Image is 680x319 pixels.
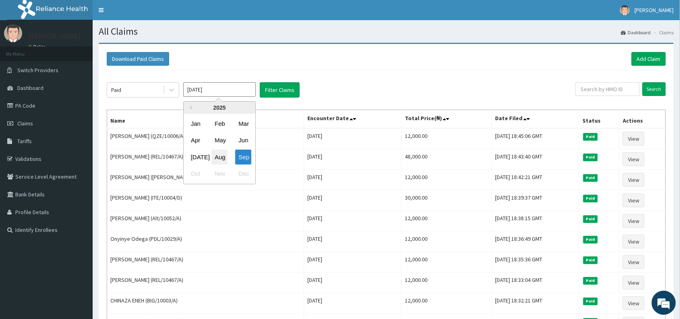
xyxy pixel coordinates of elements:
[623,255,645,269] a: View
[621,29,651,36] a: Dashboard
[107,170,304,190] td: [PERSON_NAME] ([PERSON_NAME]/10035/A)
[623,296,645,310] a: View
[402,293,492,314] td: 12,000.00
[583,195,598,202] span: Paid
[623,235,645,248] a: View
[17,138,32,145] span: Tariffs
[107,128,304,149] td: [PERSON_NAME] (QZE/10006/A)
[632,52,666,66] a: Add Claim
[304,273,402,293] td: [DATE]
[583,256,598,264] span: Paid
[304,190,402,211] td: [DATE]
[107,190,304,211] td: [PERSON_NAME] (ITE/10004/D)
[107,110,304,129] th: Name
[107,52,169,66] button: Download Paid Claims
[402,110,492,129] th: Total Price(₦)
[304,170,402,190] td: [DATE]
[492,231,579,252] td: [DATE] 18:36:49 GMT
[42,45,135,56] div: Chat with us now
[492,293,579,314] td: [DATE] 18:32:21 GMT
[492,211,579,231] td: [DATE] 18:38:15 GMT
[402,190,492,211] td: 30,000.00
[623,214,645,228] a: View
[583,298,598,305] span: Paid
[4,24,22,42] img: User Image
[235,116,251,131] div: Choose March 2025
[492,128,579,149] td: [DATE] 18:45:06 GMT
[304,110,402,129] th: Encounter Date
[492,252,579,273] td: [DATE] 18:35:36 GMT
[579,110,620,129] th: Status
[583,154,598,161] span: Paid
[402,252,492,273] td: 12,000.00
[635,6,674,14] span: [PERSON_NAME]
[623,276,645,290] a: View
[15,40,33,60] img: d_794563401_company_1708531726252_794563401
[583,236,598,243] span: Paid
[492,149,579,170] td: [DATE] 18:43:40 GMT
[304,211,402,231] td: [DATE]
[107,252,304,273] td: [PERSON_NAME] (REL/10467/A)
[304,128,402,149] td: [DATE]
[107,211,304,231] td: [PERSON_NAME] (Alt/10052/A)
[184,102,255,114] div: 2025
[620,5,630,15] img: User Image
[183,82,256,97] input: Select Month and Year
[99,26,674,37] h1: All Claims
[211,116,228,131] div: Choose February 2025
[188,106,192,110] button: Previous Year
[235,133,251,148] div: Choose June 2025
[583,215,598,223] span: Paid
[402,128,492,149] td: 12,000.00
[402,273,492,293] td: 12,000.00
[28,33,81,40] p: [PERSON_NAME]
[492,190,579,211] td: [DATE] 18:39:37 GMT
[402,170,492,190] td: 12,000.00
[402,149,492,170] td: 48,000.00
[184,115,255,182] div: month 2025-09
[620,110,666,129] th: Actions
[211,133,228,148] div: Choose May 2025
[492,273,579,293] td: [DATE] 18:33:04 GMT
[4,220,153,248] textarea: Type your message and hit 'Enter'
[623,132,645,146] a: View
[107,273,304,293] td: [PERSON_NAME] (REL/10467/A)
[402,211,492,231] td: 12,000.00
[304,252,402,273] td: [DATE]
[17,67,58,74] span: Switch Providers
[492,170,579,190] td: [DATE] 18:42:21 GMT
[17,120,33,127] span: Claims
[235,150,251,165] div: Choose September 2025
[643,82,666,96] input: Search
[402,231,492,252] td: 12,000.00
[304,293,402,314] td: [DATE]
[304,231,402,252] td: [DATE]
[652,29,674,36] li: Claims
[47,102,111,183] span: We're online!
[107,231,304,252] td: Onyinye Odega (PDL/10029/A)
[188,150,204,165] div: Choose July 2025
[583,277,598,284] span: Paid
[211,150,228,165] div: Choose August 2025
[188,116,204,131] div: Choose January 2025
[188,133,204,148] div: Choose April 2025
[576,82,640,96] input: Search by HMO ID
[583,133,598,140] span: Paid
[304,149,402,170] td: [DATE]
[623,173,645,187] a: View
[107,149,304,170] td: [PERSON_NAME] (REL/10467/A)
[583,174,598,181] span: Paid
[623,152,645,166] a: View
[111,86,121,94] div: Paid
[623,194,645,207] a: View
[107,293,304,314] td: CHINAZA ENEH (BIG/10003/A)
[28,44,48,50] a: Online
[132,4,151,23] div: Minimize live chat window
[260,82,300,98] button: Filter Claims
[17,84,44,92] span: Dashboard
[492,110,579,129] th: Date Filed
